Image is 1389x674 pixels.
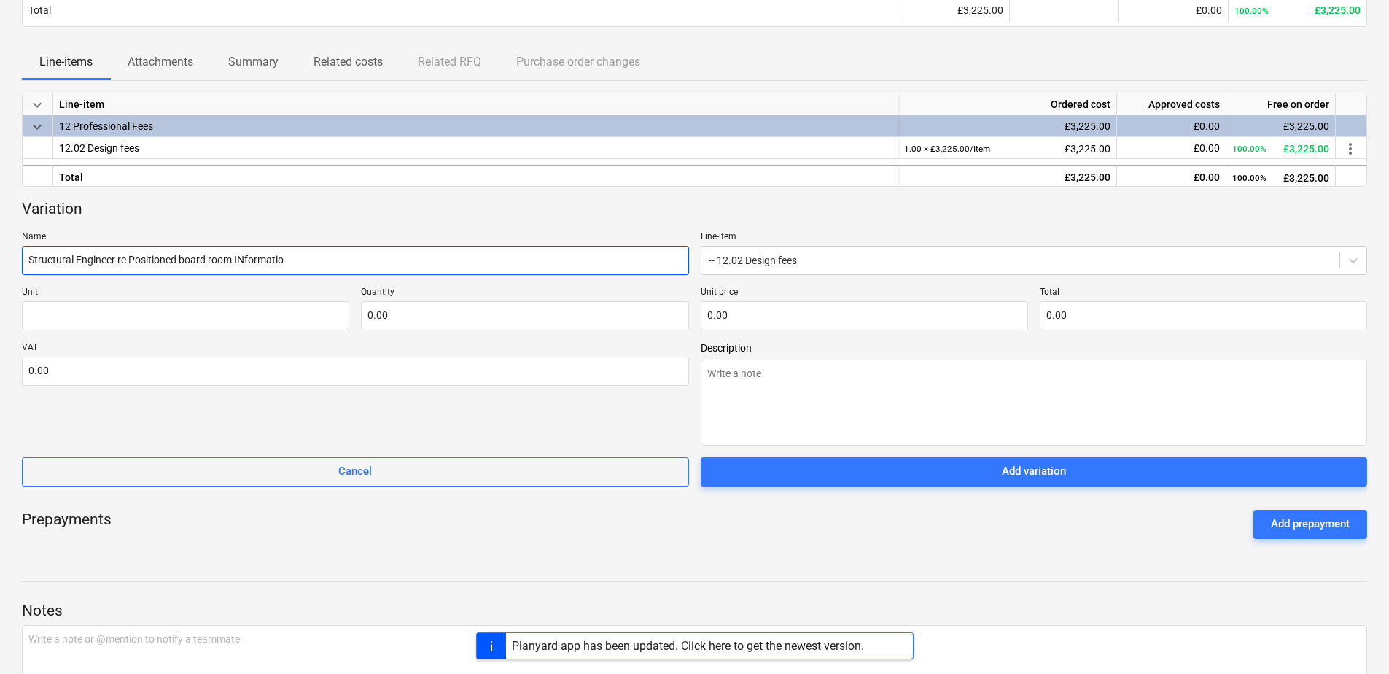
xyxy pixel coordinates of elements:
small: 1.00 × £3,225.00 / Item [904,144,990,154]
p: VAT [22,342,689,357]
p: Unit price [701,287,1028,301]
p: Unit [22,287,349,301]
div: £3,225.00 [904,137,1110,160]
div: Ordered cost [898,93,1117,115]
small: 100.00% [1232,173,1267,183]
span: 12.02 Design fees [59,142,139,154]
div: Cancel [338,462,372,481]
div: Line-item [53,93,898,115]
iframe: Chat Widget [1316,604,1389,674]
div: £0.00 [1125,4,1222,16]
p: Name [22,231,689,246]
div: £0.00 [1123,137,1220,159]
p: Prepayments [22,510,112,539]
p: Line-items [39,53,93,71]
div: Add variation [1002,462,1066,481]
button: Cancel [22,457,689,487]
p: Related costs [314,53,383,71]
p: Attachments [128,53,193,71]
span: keyboard_arrow_down [28,118,46,136]
p: Variation [22,199,82,220]
button: Add variation [701,457,1368,487]
div: Total [53,165,898,187]
div: Add prepayment [1271,514,1350,533]
div: £3,225.00 [1232,166,1329,189]
div: Free on order [1226,93,1336,115]
div: £0.00 [1123,166,1220,188]
div: 12 Professional Fees [59,115,892,136]
div: £0.00 [1123,115,1220,137]
div: Total [28,4,51,16]
div: £3,225.00 [1232,137,1329,160]
div: £3,225.00 [904,166,1110,188]
span: more_vert [1342,140,1359,158]
small: 100.00% [1234,6,1269,16]
button: Add prepayment [1253,510,1367,539]
p: Notes [22,601,1367,621]
div: Approved costs [1117,93,1226,115]
p: Total [1040,287,1367,301]
span: Description [701,342,1368,354]
p: Summary [228,53,279,71]
div: Planyard app has been updated. Click here to get the newest version. [512,639,864,653]
small: 100.00% [1232,144,1267,154]
div: £3,225.00 [904,115,1110,137]
div: £3,225.00 [1232,115,1329,137]
span: keyboard_arrow_down [28,96,46,114]
p: Line-item [701,231,1368,246]
p: Quantity [361,287,688,301]
div: £3,225.00 [1234,4,1361,16]
div: £3,225.00 [906,4,1003,16]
